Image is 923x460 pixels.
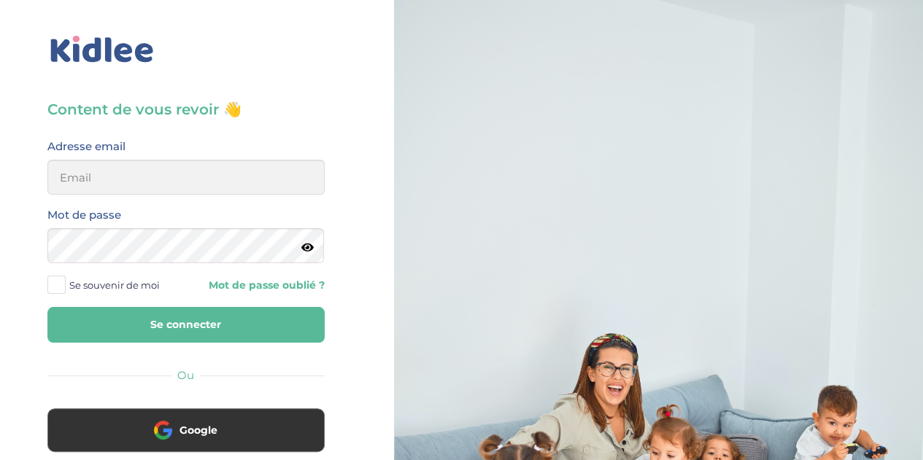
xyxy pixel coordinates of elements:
img: logo_kidlee_bleu [47,33,157,66]
span: Google [179,423,217,437]
button: Se connecter [47,307,325,343]
input: Email [47,160,325,195]
a: Google [47,433,325,447]
label: Mot de passe [47,206,121,225]
img: google.png [154,421,172,439]
h3: Content de vous revoir 👋 [47,99,325,120]
span: Ou [177,368,194,382]
a: Mot de passe oublié ? [197,278,325,292]
label: Adresse email [47,137,125,156]
span: Se souvenir de moi [69,276,160,295]
button: Google [47,408,325,452]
